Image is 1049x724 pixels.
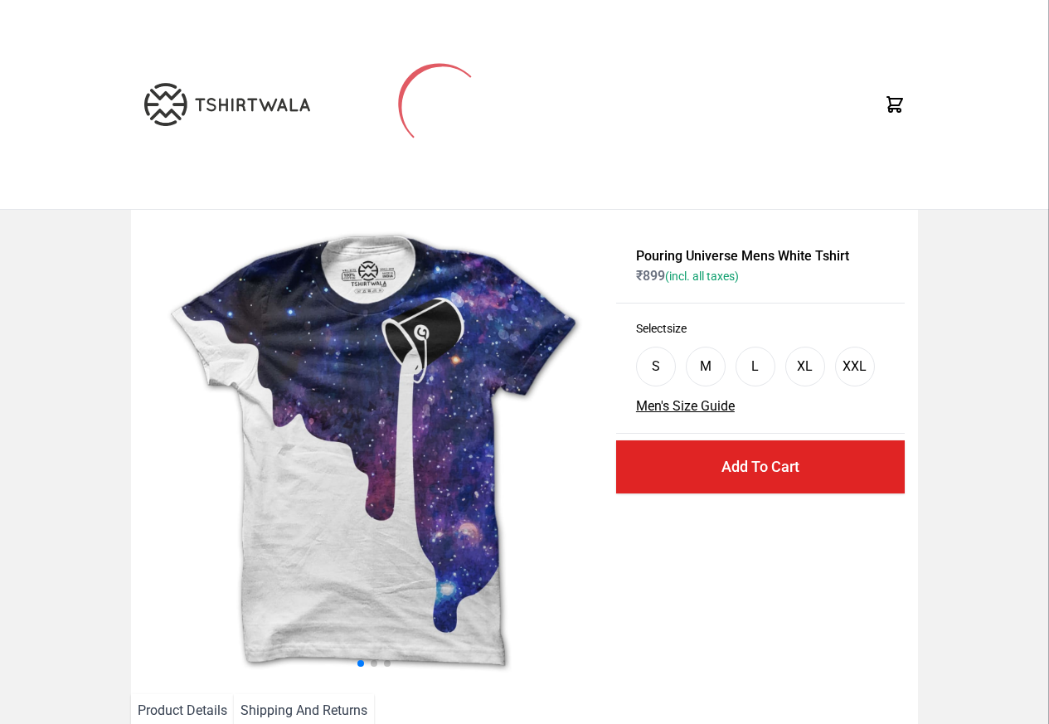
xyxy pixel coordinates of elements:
div: S [652,357,660,377]
div: M [700,357,711,377]
span: (incl. all taxes) [665,270,739,283]
div: XXL [843,357,867,377]
div: XL [797,357,813,377]
button: Men's Size Guide [636,396,735,416]
img: TW-LOGO-400-104.png [144,83,310,126]
button: Add To Cart [616,440,905,493]
div: L [751,357,759,377]
h1: Pouring Universe Mens White Tshirt [636,246,885,266]
h3: Select size [636,320,885,337]
span: ₹ 899 [636,268,739,284]
img: galaxy.jpg [144,223,603,681]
